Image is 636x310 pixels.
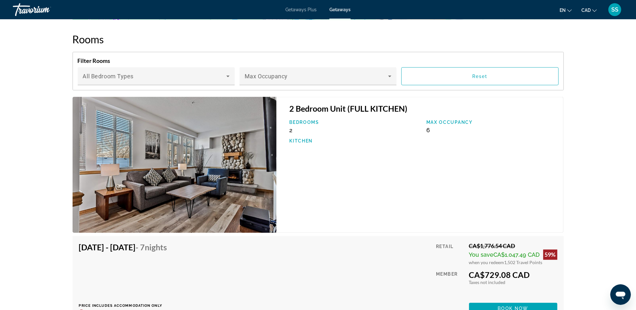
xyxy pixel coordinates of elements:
[426,120,557,125] p: Max Occupancy
[469,252,494,258] span: You save
[289,138,420,143] p: Kitchen
[136,243,167,252] span: - 7
[472,74,488,79] span: Reset
[560,5,572,15] button: Change language
[329,7,351,12] a: Getaways
[426,127,430,133] span: 6
[469,280,506,285] span: Taxes not included
[469,270,557,280] div: CA$729.08 CAD
[469,243,557,250] div: CA$1,776.54 CAD
[79,304,172,308] p: Price includes accommodation only
[83,73,134,80] span: All Bedroom Types
[145,243,167,252] span: Nights
[560,8,566,13] span: en
[610,284,631,305] iframe: Button to launch messaging window
[581,8,591,13] span: CAD
[78,57,559,64] h4: Filter Rooms
[436,243,464,265] div: Retail
[401,67,558,85] button: Reset
[611,6,618,13] span: SS
[73,97,277,233] img: Paradise Resort Club at Sunset Resorts Canmore and Spa
[73,33,564,46] h2: Rooms
[581,5,597,15] button: Change currency
[289,127,292,133] span: 2
[504,260,543,265] span: 1,502 Travel Points
[13,1,77,18] a: Travorium
[543,250,557,260] div: 59%
[245,73,288,80] span: Max Occupancy
[79,243,167,252] h4: [DATE] - [DATE]
[289,104,557,113] h3: 2 Bedroom Unit (FULL KITCHEN)
[436,270,464,298] div: Member
[289,120,420,125] p: Bedrooms
[285,7,317,12] a: Getaways Plus
[606,3,623,16] button: User Menu
[494,252,540,258] span: CA$1,047.49 CAD
[469,260,504,265] span: when you redeem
